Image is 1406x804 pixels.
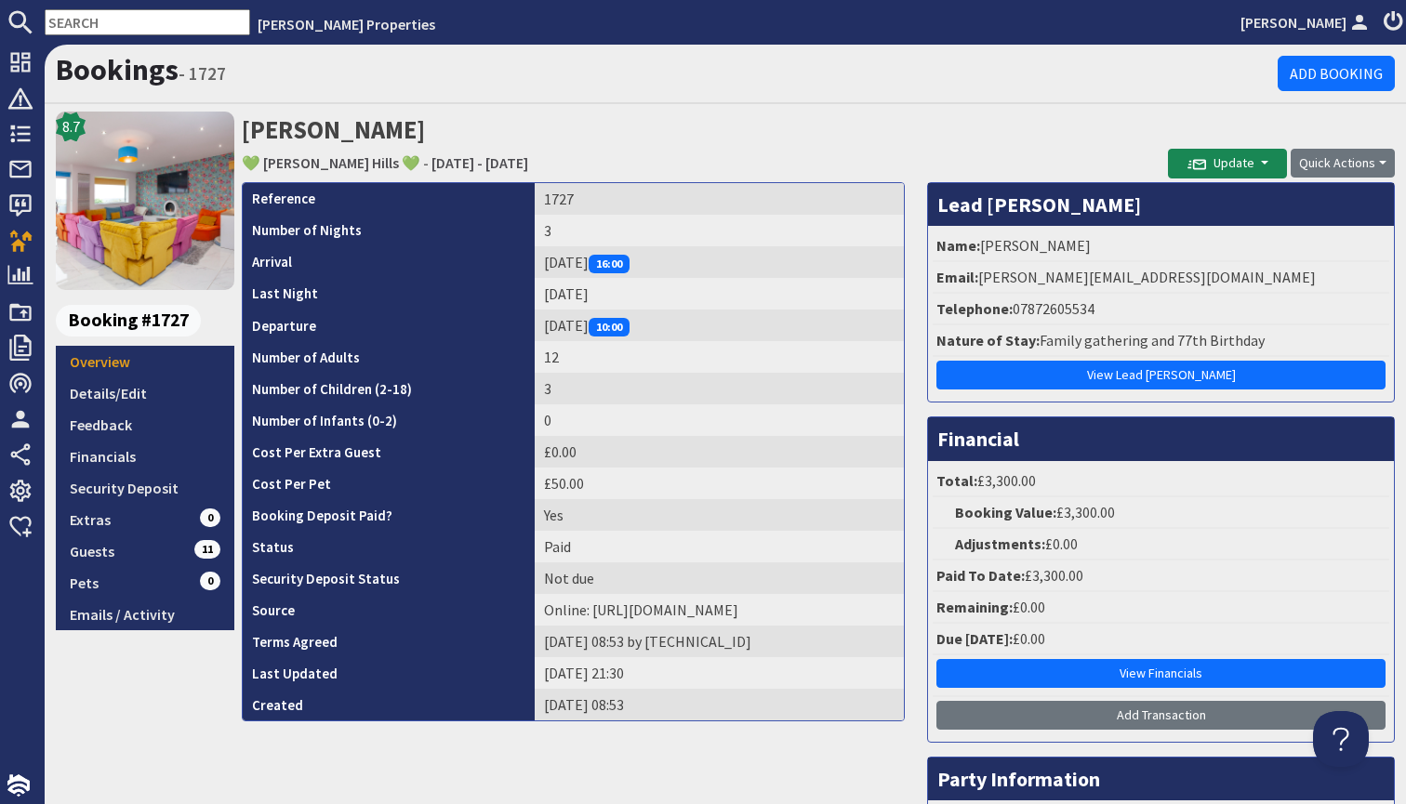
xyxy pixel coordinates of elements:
li: 07872605534 [933,294,1389,325]
a: View Lead [PERSON_NAME] [936,361,1386,389]
li: Family gathering and 77th Birthday [933,325,1389,357]
strong: Remaining: [936,598,1013,616]
th: Status [243,531,535,562]
th: Number of Infants (0-2) [243,404,535,436]
strong: Total: [936,471,977,490]
a: Emails / Activity [56,599,234,630]
th: Source [243,594,535,626]
th: Last Updated [243,657,535,689]
span: 0 [200,572,220,590]
td: Online: https://www.bing.com/ [535,594,904,626]
th: Number of Children (2-18) [243,373,535,404]
th: Security Deposit Status [243,562,535,594]
span: 10:00 [589,318,630,336]
strong: Email: [936,268,978,286]
a: Add Booking [1278,56,1395,91]
th: Departure [243,310,535,341]
li: £0.00 [933,529,1389,560]
td: 12 [535,341,904,373]
strong: Booking Value: [955,503,1056,521]
span: 0 [200,508,220,527]
td: [DATE] [535,246,904,278]
span: 16:00 [589,255,630,273]
td: Paid [535,531,904,562]
input: SEARCH [45,9,250,35]
th: Reference [243,183,535,215]
th: Booking Deposit Paid? [243,499,535,531]
a: Financials [56,441,234,472]
strong: Due [DATE]: [936,629,1013,648]
small: - 1727 [179,62,226,85]
a: Feedback [56,409,234,441]
span: - [423,153,429,172]
h2: [PERSON_NAME] [242,112,1168,178]
a: Pets0 [56,567,234,599]
a: Bookings [56,51,179,88]
td: 0 [535,404,904,436]
a: 💚 [PERSON_NAME] Hills 💚 [242,153,420,172]
td: 3 [535,373,904,404]
a: Add Transaction [936,701,1386,730]
td: 3 [535,215,904,246]
li: £0.00 [933,624,1389,655]
a: Security Deposit [56,472,234,504]
th: Cost Per Pet [243,468,535,499]
a: View Financials [936,659,1386,688]
a: Extras0 [56,504,234,535]
td: 1727 [535,183,904,215]
a: Booking #1727 [56,305,227,336]
li: £3,300.00 [933,497,1389,529]
button: Update [1168,149,1287,178]
li: £0.00 [933,592,1389,624]
iframe: Toggle Customer Support [1313,711,1369,767]
th: Last Night [243,278,535,310]
strong: Telephone: [936,299,1013,318]
li: £3,300.00 [933,466,1389,497]
h3: Lead [PERSON_NAME] [928,183,1394,226]
span: 11 [194,540,220,559]
h3: Financial [928,417,1394,460]
a: Details/Edit [56,377,234,409]
td: [DATE] 21:30 [535,657,904,689]
th: Cost Per Extra Guest [243,436,535,468]
td: [DATE] 08:53 by [TECHNICAL_ID] [535,626,904,657]
a: [PERSON_NAME] Properties [258,15,435,33]
strong: Name: [936,236,980,255]
td: Not due [535,562,904,594]
img: 💚 Halula Hills 💚's icon [56,112,234,290]
h3: Party Information [928,758,1394,800]
a: [DATE] - [DATE] [431,153,528,172]
a: 💚 Halula Hills 💚's icon8.7 [56,112,234,290]
span: Booking #1727 [56,305,201,336]
td: [DATE] [535,310,904,341]
a: Guests11 [56,535,234,567]
th: Number of Nights [243,215,535,246]
span: Update [1187,154,1254,171]
th: Number of Adults [243,341,535,373]
th: Terms Agreed [243,626,535,657]
th: Created [243,689,535,720]
li: [PERSON_NAME] [933,231,1389,262]
td: Yes [535,499,904,531]
strong: Paid To Date: [936,566,1025,585]
a: [PERSON_NAME] [1240,11,1373,33]
li: [PERSON_NAME][EMAIL_ADDRESS][DOMAIN_NAME] [933,262,1389,294]
td: [DATE] 08:53 [535,689,904,720]
td: [DATE] [535,278,904,310]
td: £50.00 [535,468,904,499]
img: staytech_i_w-64f4e8e9ee0a9c174fd5317b4b171b261742d2d393467e5bdba4413f4f884c10.svg [7,774,30,797]
a: Overview [56,346,234,377]
li: £3,300.00 [933,560,1389,592]
th: Arrival [243,246,535,278]
button: Quick Actions [1291,149,1395,178]
strong: Nature of Stay: [936,331,1040,349]
strong: Adjustments: [955,534,1045,553]
td: £0.00 [535,436,904,468]
span: 8.7 [62,115,80,138]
